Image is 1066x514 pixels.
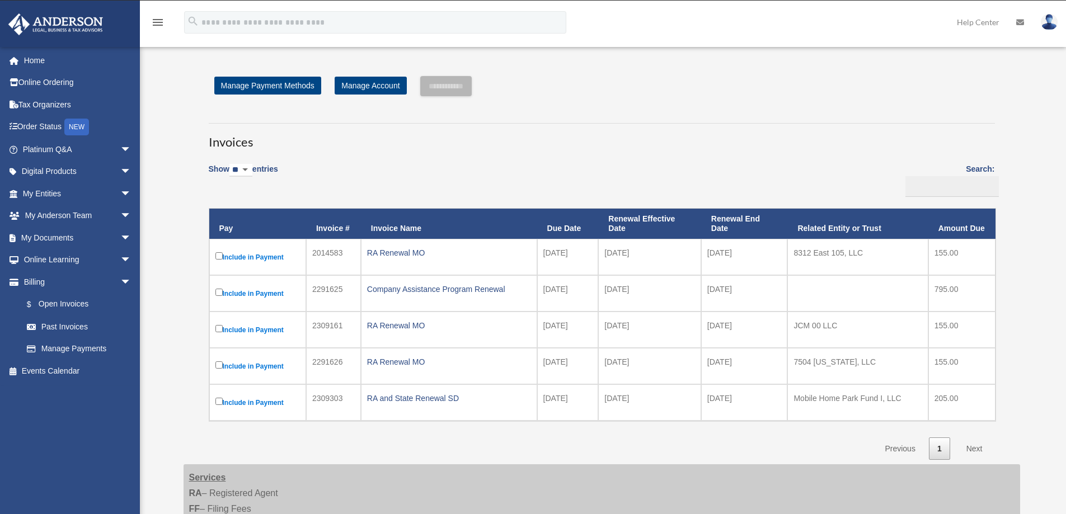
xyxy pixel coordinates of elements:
[537,384,599,421] td: [DATE]
[701,312,788,348] td: [DATE]
[187,15,199,27] i: search
[598,312,701,348] td: [DATE]
[306,209,361,239] th: Invoice #: activate to sort column ascending
[8,93,148,116] a: Tax Organizers
[8,249,148,271] a: Online Learningarrow_drop_down
[598,384,701,421] td: [DATE]
[306,384,361,421] td: 2309303
[8,360,148,382] a: Events Calendar
[537,275,599,312] td: [DATE]
[8,138,148,161] a: Platinum Q&Aarrow_drop_down
[928,239,995,275] td: 155.00
[120,161,143,183] span: arrow_drop_down
[367,245,531,261] div: RA Renewal MO
[306,239,361,275] td: 2014583
[189,504,200,513] strong: FF
[928,275,995,312] td: 795.00
[120,249,143,272] span: arrow_drop_down
[8,205,148,227] a: My Anderson Teamarrow_drop_down
[701,384,788,421] td: [DATE]
[5,13,106,35] img: Anderson Advisors Platinum Portal
[367,354,531,370] div: RA Renewal MO
[701,348,788,384] td: [DATE]
[189,473,226,482] strong: Services
[215,250,300,264] label: Include in Payment
[215,286,300,300] label: Include in Payment
[598,275,701,312] td: [DATE]
[215,398,223,405] input: Include in Payment
[215,252,223,260] input: Include in Payment
[598,348,701,384] td: [DATE]
[8,227,148,249] a: My Documentsarrow_drop_down
[901,162,995,197] label: Search:
[787,209,928,239] th: Related Entity or Trust: activate to sort column ascending
[8,182,148,205] a: My Entitiesarrow_drop_down
[958,437,991,460] a: Next
[306,348,361,384] td: 2291626
[537,209,599,239] th: Due Date: activate to sort column ascending
[335,77,406,95] a: Manage Account
[120,271,143,294] span: arrow_drop_down
[120,227,143,249] span: arrow_drop_down
[537,239,599,275] td: [DATE]
[367,281,531,297] div: Company Assistance Program Renewal
[215,395,300,409] label: Include in Payment
[928,348,995,384] td: 155.00
[8,116,148,139] a: Order StatusNEW
[701,275,788,312] td: [DATE]
[787,239,928,275] td: 8312 East 105, LLC
[598,239,701,275] td: [DATE]
[537,312,599,348] td: [DATE]
[929,437,950,460] a: 1
[16,293,137,316] a: $Open Invoices
[306,312,361,348] td: 2309161
[787,384,928,421] td: Mobile Home Park Fund I, LLC
[151,16,165,29] i: menu
[120,182,143,205] span: arrow_drop_down
[787,312,928,348] td: JCM 00 LLC
[928,312,995,348] td: 155.00
[209,209,306,239] th: Pay: activate to sort column descending
[367,318,531,333] div: RA Renewal MO
[120,205,143,228] span: arrow_drop_down
[209,123,995,151] h3: Invoices
[701,239,788,275] td: [DATE]
[8,72,148,94] a: Online Ordering
[928,209,995,239] th: Amount Due: activate to sort column ascending
[306,275,361,312] td: 2291625
[215,323,300,337] label: Include in Payment
[229,164,252,177] select: Showentries
[214,77,321,95] a: Manage Payment Methods
[928,384,995,421] td: 205.00
[16,315,143,338] a: Past Invoices
[8,271,143,293] a: Billingarrow_drop_down
[787,348,928,384] td: 7504 [US_STATE], LLC
[33,298,39,312] span: $
[215,359,300,373] label: Include in Payment
[8,49,148,72] a: Home
[215,361,223,369] input: Include in Payment
[537,348,599,384] td: [DATE]
[189,488,202,498] strong: RA
[8,161,148,183] a: Digital Productsarrow_drop_down
[151,20,165,29] a: menu
[215,289,223,296] input: Include in Payment
[905,176,999,197] input: Search:
[1041,14,1058,30] img: User Pic
[64,119,89,135] div: NEW
[367,390,531,406] div: RA and State Renewal SD
[215,325,223,332] input: Include in Payment
[701,209,788,239] th: Renewal End Date: activate to sort column ascending
[876,437,923,460] a: Previous
[209,162,278,188] label: Show entries
[598,209,701,239] th: Renewal Effective Date: activate to sort column ascending
[16,338,143,360] a: Manage Payments
[361,209,537,239] th: Invoice Name: activate to sort column ascending
[120,138,143,161] span: arrow_drop_down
